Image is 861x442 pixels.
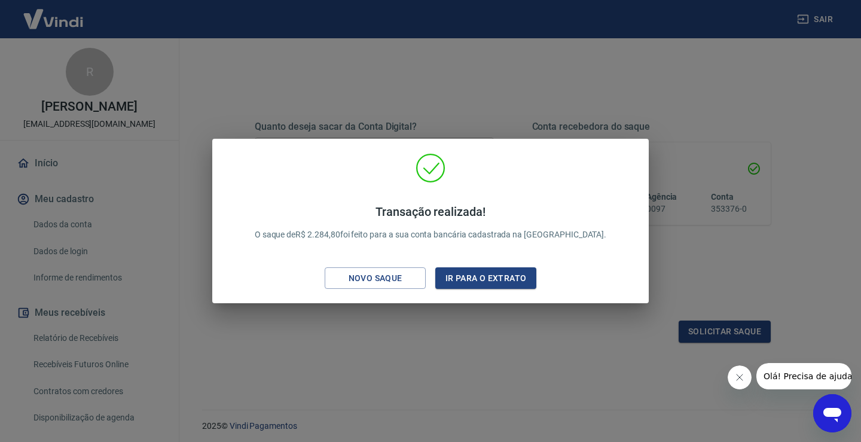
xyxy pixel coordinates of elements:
span: Olá! Precisa de ajuda? [7,8,100,18]
iframe: Fechar mensagem [728,365,752,389]
iframe: Botão para abrir a janela de mensagens [813,394,851,432]
p: O saque de R$ 2.284,80 foi feito para a sua conta bancária cadastrada na [GEOGRAPHIC_DATA]. [255,205,607,241]
h4: Transação realizada! [255,205,607,219]
button: Novo saque [325,267,426,289]
div: Novo saque [334,271,417,286]
button: Ir para o extrato [435,267,536,289]
iframe: Mensagem da empresa [756,363,851,389]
